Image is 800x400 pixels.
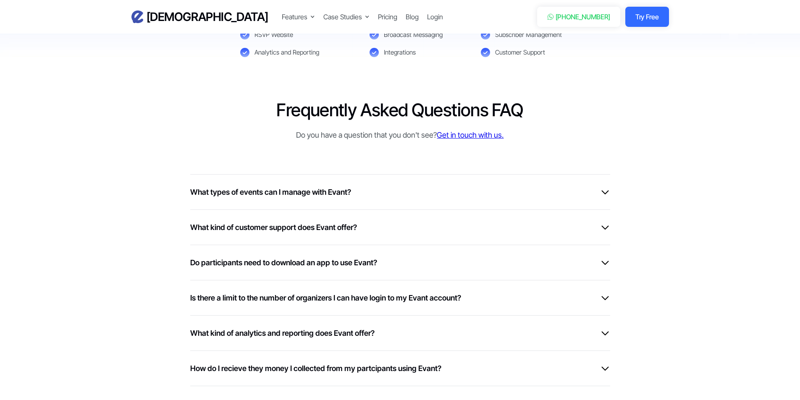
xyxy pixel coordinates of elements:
a: home [131,10,268,24]
div: Subscriber Management [495,31,562,39]
div: RSVP Website [254,31,293,39]
a: Get in touch with us. [437,131,504,139]
a: [PHONE_NUMBER] [537,7,621,27]
h6: Do participants need to download an app to use Evant? [190,257,377,268]
div: Customer Support [495,48,545,57]
a: Blog [406,12,419,22]
h6: What types of events can I manage with Evant? [190,186,351,198]
h3: [DEMOGRAPHIC_DATA] [147,10,268,24]
h6: What kind of analytics and reporting does Evant offer? [190,327,375,339]
h6: Is there a limit to the number of organizers I can have login to my Evant account? [190,292,461,303]
a: Login [427,12,443,22]
div: Do you have a question that you don't see? [276,129,523,141]
div: Case Studies [323,12,362,22]
div: Case Studies [323,12,370,22]
div: Analytics and Reporting [254,48,319,57]
div: Features [282,12,307,22]
h6: What kind of customer support does Evant offer? [190,222,357,233]
h2: Frequently Asked Questions FAQ [276,99,523,121]
h6: How do I recieve they money I collected from my partcipants using Evant? [190,363,441,374]
div: Broadcast Messaging [384,31,443,39]
div: [PHONE_NUMBER] [556,12,611,22]
div: Features [282,12,315,22]
div: Integrations [384,48,416,57]
a: Pricing [378,12,397,22]
a: Try Free [625,7,669,27]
